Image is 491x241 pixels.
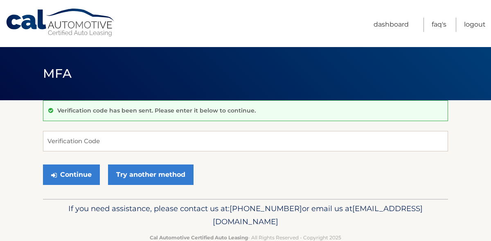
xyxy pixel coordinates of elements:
button: Continue [43,164,100,185]
input: Verification Code [43,131,448,151]
span: MFA [43,66,72,81]
span: [EMAIL_ADDRESS][DOMAIN_NAME] [213,204,423,226]
a: FAQ's [432,18,446,32]
strong: Cal Automotive Certified Auto Leasing [150,234,248,241]
a: Cal Automotive [5,8,116,37]
a: Logout [464,18,486,32]
a: Try another method [108,164,194,185]
span: [PHONE_NUMBER] [230,204,302,213]
p: If you need assistance, please contact us at: or email us at [48,202,443,228]
p: Verification code has been sent. Please enter it below to continue. [57,107,256,114]
a: Dashboard [374,18,409,32]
